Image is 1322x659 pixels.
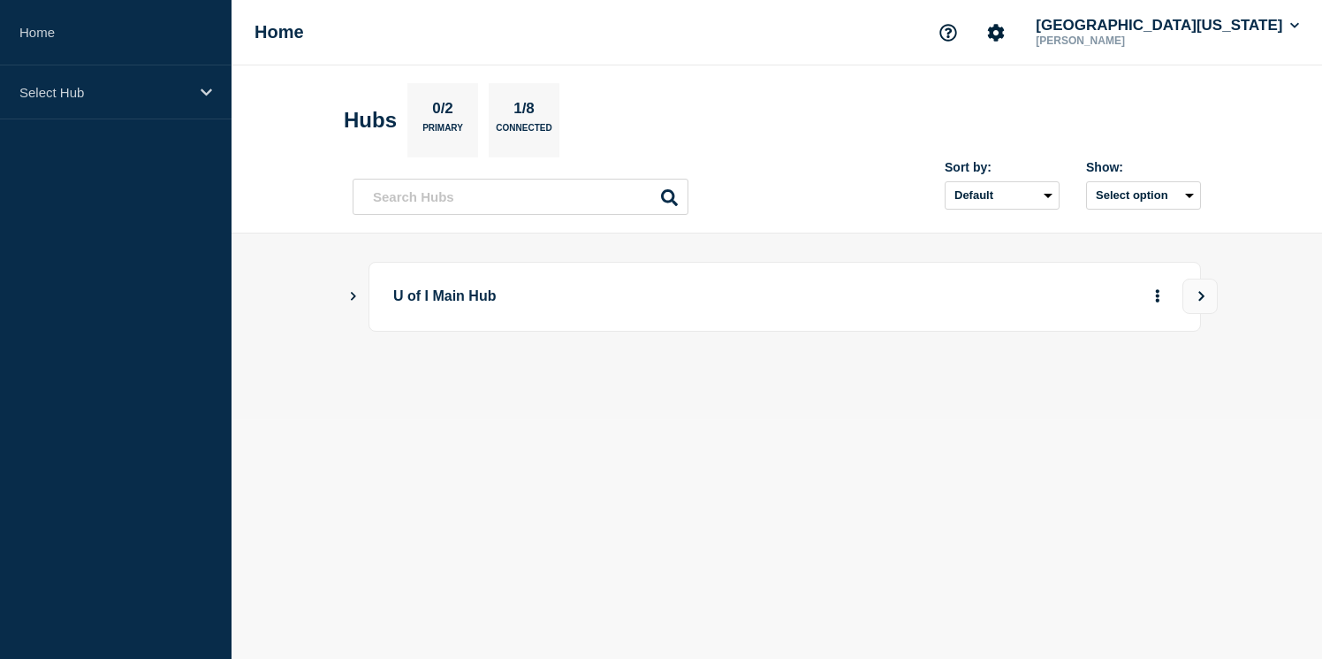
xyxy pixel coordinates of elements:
h2: Hubs [344,108,397,133]
div: Show: [1086,160,1201,174]
button: View [1182,279,1218,314]
button: [GEOGRAPHIC_DATA][US_STATE] [1032,17,1303,34]
button: Select option [1086,181,1201,210]
button: Show Connected Hubs [349,290,358,303]
h1: Home [255,22,304,42]
p: 0/2 [426,100,460,123]
p: [PERSON_NAME] [1032,34,1216,47]
select: Sort by [945,181,1060,210]
p: U of I Main Hub [393,280,882,313]
button: Account settings [977,14,1014,51]
input: Search Hubs [353,179,688,215]
p: 1/8 [507,100,542,123]
p: Select Hub [19,85,189,100]
p: Primary [422,123,463,142]
p: Connected [496,123,551,142]
button: Support [930,14,967,51]
div: Sort by: [945,160,1060,174]
button: More actions [1146,280,1169,313]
